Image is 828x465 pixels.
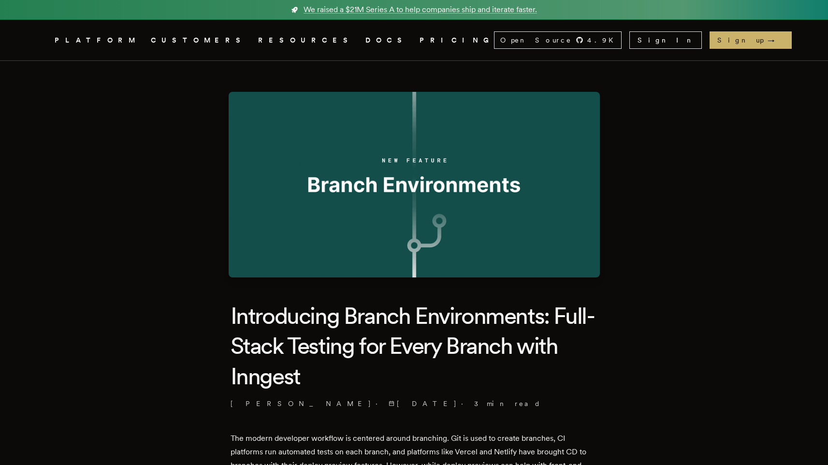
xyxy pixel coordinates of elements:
[151,34,247,46] a: CUSTOMERS
[258,34,354,46] button: RESOURCES
[304,4,537,15] span: We raised a $21M Series A to help companies ship and iterate faster.
[420,34,494,46] a: PRICING
[629,31,702,49] a: Sign In
[231,399,598,408] p: · ·
[768,35,784,45] span: →
[587,35,619,45] span: 4.9 K
[474,399,541,408] span: 3 min read
[229,92,600,277] img: Featured image for Introducing Branch Environments: Full-Stack Testing for Every Branch with Inng...
[231,301,598,391] h1: Introducing Branch Environments: Full-Stack Testing for Every Branch with Inngest
[28,20,801,60] nav: Global
[365,34,408,46] a: DOCS
[231,399,372,408] a: [PERSON_NAME]
[389,399,457,408] span: [DATE]
[710,31,792,49] a: Sign up
[55,34,139,46] button: PLATFORM
[500,35,572,45] span: Open Source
